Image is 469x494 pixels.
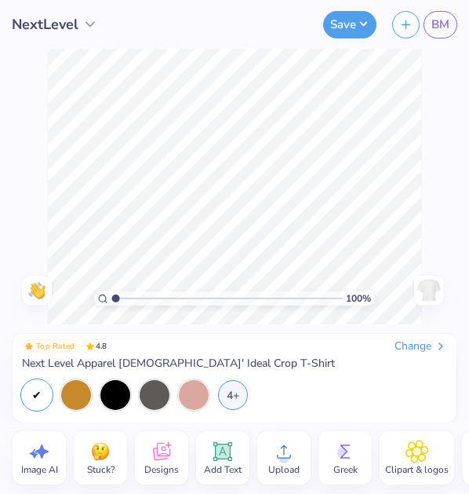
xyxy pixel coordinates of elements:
[204,463,242,476] span: Add Text
[323,11,376,38] button: Save
[333,463,358,476] span: Greek
[82,339,111,353] span: 4.8
[385,463,449,476] span: Clipart & logos
[25,342,33,350] img: Top Rated sort
[416,278,442,303] img: Back
[424,11,457,38] a: BM
[87,463,115,476] span: Stuck?
[89,440,112,463] img: Stuck?
[394,339,447,353] div: Change
[268,463,300,476] span: Upload
[21,463,58,476] span: Image AI
[22,357,335,371] span: Next Level Apparel [DEMOGRAPHIC_DATA]' Ideal Crop T-Shirt
[346,291,371,306] span: 100 %
[144,463,179,476] span: Designs
[431,16,449,34] span: BM
[22,339,78,353] button: Badge Button
[36,342,75,350] span: Top Rated
[12,14,78,35] span: NextLevel
[218,380,248,410] div: 4+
